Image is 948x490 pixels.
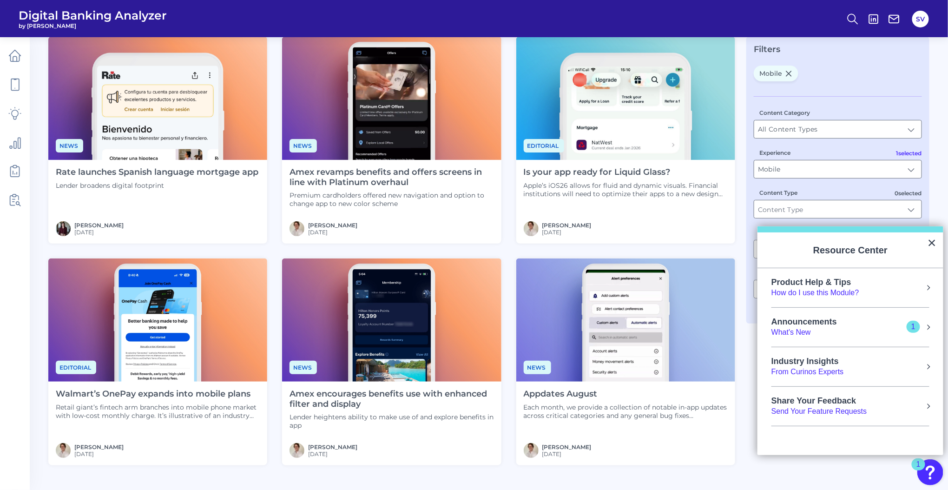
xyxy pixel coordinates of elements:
[290,363,317,371] a: News
[290,389,494,409] h4: Amex encourages benefits use with enhanced filter and display
[19,8,167,22] span: Digital Banking Analyzer
[74,450,124,457] span: [DATE]
[290,141,317,150] a: News
[771,317,856,327] div: Announcements
[56,389,260,399] h4: Walmart’s OnePay expands into mobile plans
[290,413,494,430] p: Lender heightens ability to make use of and explore benefits in app
[282,258,501,382] img: News - Phone (4).png
[74,222,124,229] a: [PERSON_NAME]
[524,141,564,150] a: Editorial
[56,361,96,374] span: Editorial
[56,363,96,371] a: Editorial
[524,361,551,374] span: News
[912,11,929,27] button: SV
[771,327,856,338] div: What's New
[916,464,921,477] div: 1
[771,406,867,417] div: Send Your Feature Requests
[542,444,592,450] a: [PERSON_NAME]
[308,450,357,457] span: [DATE]
[290,361,317,374] span: News
[308,229,357,236] span: [DATE]
[524,403,728,420] p: Each month, we provide a collection of notable in-app updates across critical categories and any ...
[282,37,501,160] img: News - Phone.png
[754,66,798,81] span: Mobile
[48,37,267,160] img: News - Phone Zoom In.png
[754,240,922,258] input: Product
[290,443,304,458] img: MIchael McCaw
[771,357,844,367] div: Industry Insights
[290,221,304,236] img: MIchael McCaw
[19,22,167,29] span: by [PERSON_NAME]
[757,226,943,455] div: Resource Center
[56,181,258,190] p: Lender broadens digital footprint
[771,396,867,406] div: Share Your Feedback
[56,139,83,152] span: News
[308,444,357,450] a: [PERSON_NAME]
[917,459,943,485] button: Open Resource Center, 1 new notification
[542,450,592,457] span: [DATE]
[542,222,592,229] a: [PERSON_NAME]
[759,109,810,116] label: Content Category
[771,288,859,298] div: How do I use this Module?
[759,189,797,196] label: Content Type
[524,363,551,371] a: News
[754,200,922,218] input: Content Type
[754,44,780,54] span: Filters
[524,181,728,198] p: Apple’s iOS26 allows for fluid and dynamic visuals. Financial institutions will need to optimize ...
[524,389,728,399] h4: Appdates August
[524,139,564,152] span: Editorial
[516,37,735,160] img: Editorial - Phone Zoom In.png
[56,221,71,236] img: RNFetchBlobTmp_0b8yx2vy2p867rz195sbp4h.png
[754,280,922,298] input: Region
[516,258,735,382] img: Appdates - Phone.png
[48,258,267,382] img: News - Phone (3).png
[74,444,124,450] a: [PERSON_NAME]
[56,167,258,178] h4: Rate launches Spanish language mortgage app
[74,229,124,236] span: [DATE]
[56,403,260,420] p: Retail giant’s fintech arm branches into mobile phone market with low-cost monthly charge. It’s i...
[524,443,539,458] img: MIchael McCaw
[524,221,539,236] img: MIchael McCaw
[290,139,317,152] span: News
[928,235,936,250] button: Close
[771,278,859,288] div: Product Help & Tips
[56,141,83,150] a: News
[524,167,728,178] h4: Is your app ready for Liquid Glass?
[56,443,71,458] img: MIchael McCaw
[290,167,494,187] h4: Amex revamps benefits and offers screens in line with Platinum overhaul
[771,367,844,377] div: From Curinos Experts
[757,232,943,268] h2: Resource Center
[308,222,357,229] a: [PERSON_NAME]
[290,191,494,208] p: Premium cardholders offered new navigation and option to change app to new color scheme
[542,229,592,236] span: [DATE]
[759,149,790,156] label: Experience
